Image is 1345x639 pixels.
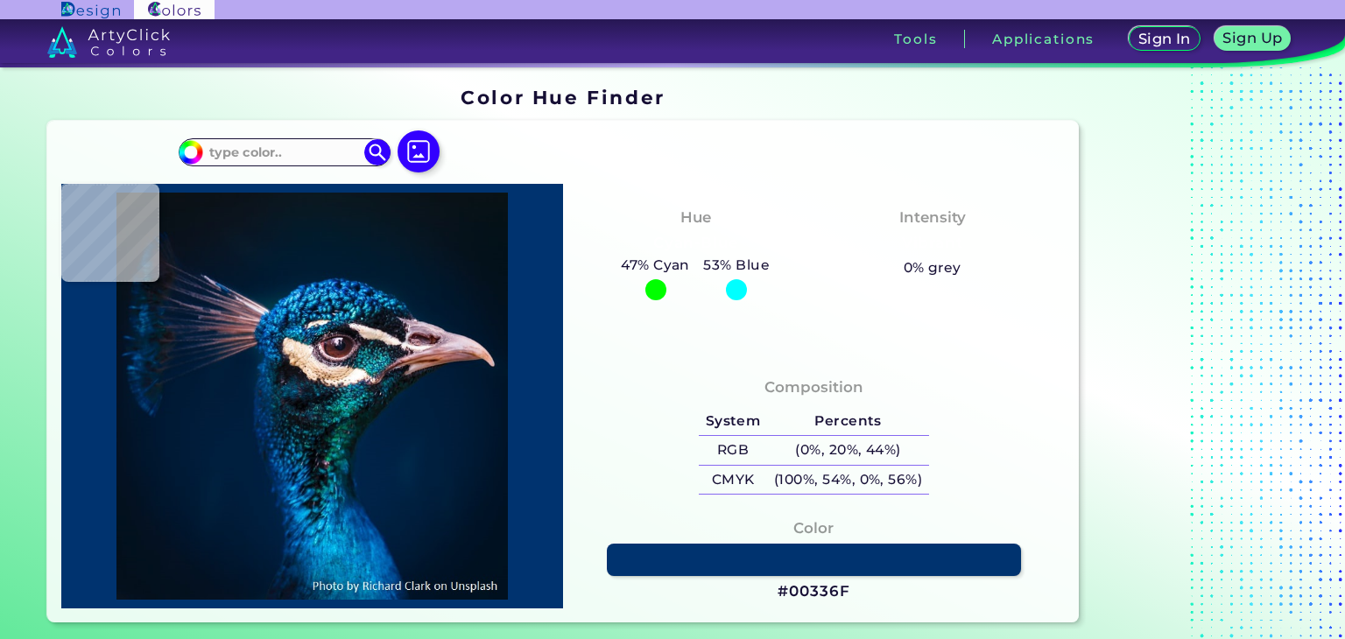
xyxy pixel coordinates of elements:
[699,436,767,465] h5: RGB
[793,516,834,541] h4: Color
[894,32,937,46] h3: Tools
[894,233,970,254] h3: Vibrant
[767,407,929,436] h5: Percents
[699,466,767,495] h5: CMYK
[1141,32,1188,46] h5: Sign In
[614,254,696,277] h5: 47% Cyan
[398,130,440,172] img: icon picture
[1218,28,1287,50] a: Sign Up
[697,254,777,277] h5: 53% Blue
[1132,28,1197,50] a: Sign In
[899,205,966,230] h4: Intensity
[461,84,665,110] h1: Color Hue Finder
[699,407,767,436] h5: System
[778,581,849,602] h3: #00336F
[47,26,171,58] img: logo_artyclick_colors_white.svg
[61,2,120,18] img: ArtyClick Design logo
[767,466,929,495] h5: (100%, 54%, 0%, 56%)
[680,205,711,230] h4: Hue
[1226,32,1280,45] h5: Sign Up
[764,375,863,400] h4: Composition
[767,436,929,465] h5: (0%, 20%, 44%)
[646,233,745,254] h3: Cyan-Blue
[364,139,391,165] img: icon search
[70,193,554,600] img: img_pavlin.jpg
[904,256,961,279] h5: 0% grey
[992,32,1095,46] h3: Applications
[203,141,366,165] input: type color..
